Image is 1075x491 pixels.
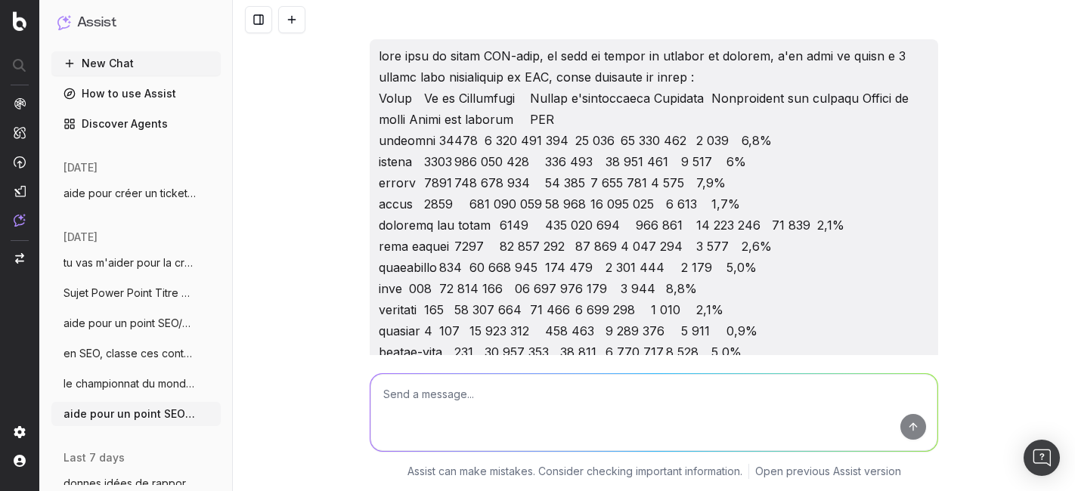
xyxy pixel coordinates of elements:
button: aide pour un point SEO/Data, on va trait [51,311,221,335]
span: last 7 days [64,450,125,465]
span: en SEO, classe ces contenus en chaud fro [64,346,197,361]
img: Assist [57,15,71,29]
button: New Chat [51,51,221,76]
a: How to use Assist [51,82,221,106]
span: aide pour créer un ticket : dans notre c [64,186,197,201]
span: tu vas m'aider pour la création de [PERSON_NAME] [64,255,197,270]
button: tu vas m'aider pour la création de [PERSON_NAME] [51,251,221,275]
button: aide pour un point SEO-date, je vais te [51,402,221,426]
img: Setting [14,426,26,438]
img: Activation [14,156,26,168]
button: en SEO, classe ces contenus en chaud fro [51,341,221,366]
img: Botify logo [13,11,26,31]
img: My account [14,455,26,467]
img: Switch project [15,253,24,264]
span: donnes idées de rapport pour optimiser l [64,476,197,491]
span: [DATE] [64,160,98,175]
button: aide pour créer un ticket : dans notre c [51,181,221,205]
span: aide pour un point SEO/Data, on va trait [64,316,197,331]
span: aide pour un point SEO-date, je vais te [64,406,197,422]
span: le championnat du monde masculin de vole [64,376,197,391]
h1: Assist [77,12,116,33]
img: Studio [14,185,26,197]
a: Open previous Assist version [755,464,901,479]
div: Open Intercom Messenger [1024,440,1060,476]
button: Sujet Power Point Titre Discover Aide-mo [51,281,221,305]
span: Sujet Power Point Titre Discover Aide-mo [64,286,197,301]
a: Discover Agents [51,112,221,136]
img: Analytics [14,97,26,110]
span: [DATE] [64,230,98,245]
button: le championnat du monde masculin de vole [51,372,221,396]
img: Intelligence [14,126,26,139]
button: Assist [57,12,215,33]
p: Assist can make mistakes. Consider checking important information. [407,464,742,479]
img: Assist [14,214,26,227]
